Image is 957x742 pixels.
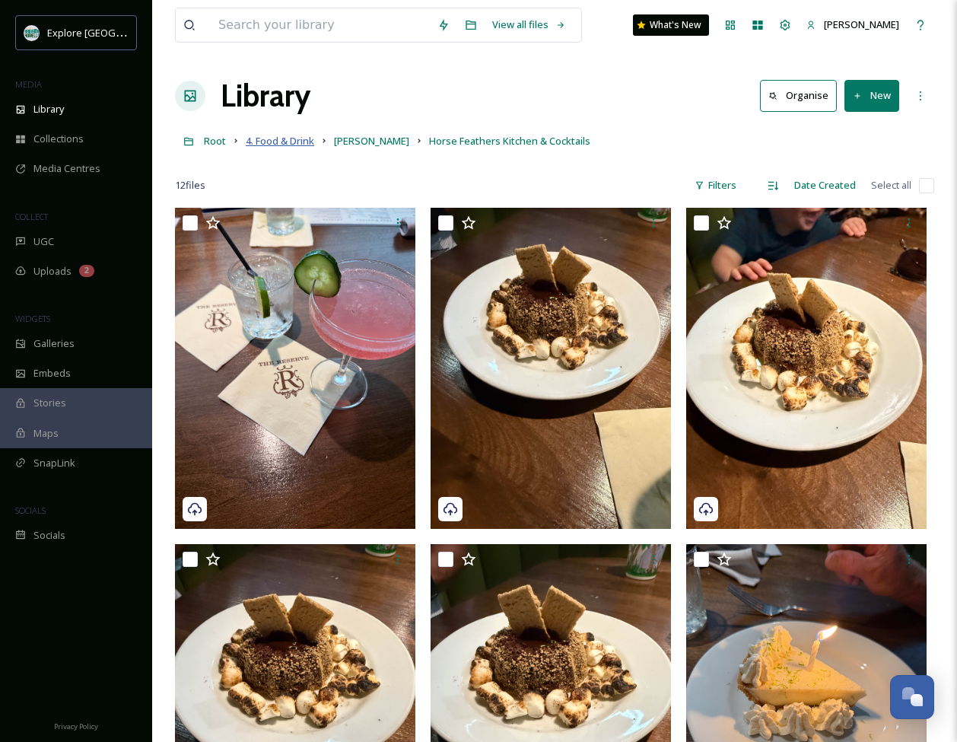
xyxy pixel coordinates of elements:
a: View all files [485,10,574,40]
a: [PERSON_NAME] [334,132,409,150]
a: Privacy Policy [54,716,98,734]
span: Select all [871,178,911,193]
span: 4. Food & Drink [246,134,314,148]
span: Root [204,134,226,148]
img: Horsefeathers August 2025-24.jpg [431,208,671,528]
span: Stories [33,396,66,410]
span: Horse Feathers Kitchen & Cocktails [429,134,590,148]
span: [PERSON_NAME] [334,134,409,148]
span: Explore [GEOGRAPHIC_DATA][PERSON_NAME] [47,25,256,40]
a: Horse Feathers Kitchen & Cocktails [429,132,590,150]
button: New [844,80,899,111]
span: [PERSON_NAME] [824,18,899,31]
span: UGC [33,234,54,249]
div: 2 [79,265,94,277]
span: MEDIA [15,78,42,90]
span: Maps [33,426,59,441]
input: Search your library [211,8,430,42]
img: Horsefeathers August 2025-21.jpg [686,208,927,528]
span: Galleries [33,336,75,351]
a: What's New [633,14,709,36]
div: Filters [687,170,744,200]
a: Library [221,73,310,119]
span: Media Centres [33,161,100,176]
a: Organise [760,80,844,111]
span: Privacy Policy [54,721,98,731]
button: Organise [760,80,837,111]
img: Horsefeathers August 2025.jpg [175,208,415,528]
span: Library [33,102,64,116]
span: COLLECT [15,211,48,222]
span: Uploads [33,264,72,279]
span: 12 file s [175,178,205,193]
span: SnapLink [33,456,75,470]
span: SOCIALS [15,505,46,516]
div: Date Created [787,170,863,200]
span: Socials [33,528,65,543]
img: 67e7af72-b6c8-455a-acf8-98e6fe1b68aa.avif [24,25,40,40]
span: WIDGETS [15,313,50,324]
button: Open Chat [890,675,934,719]
span: Collections [33,132,84,146]
a: [PERSON_NAME] [799,10,907,40]
a: 4. Food & Drink [246,132,314,150]
span: Embeds [33,366,71,381]
a: Root [204,132,226,150]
